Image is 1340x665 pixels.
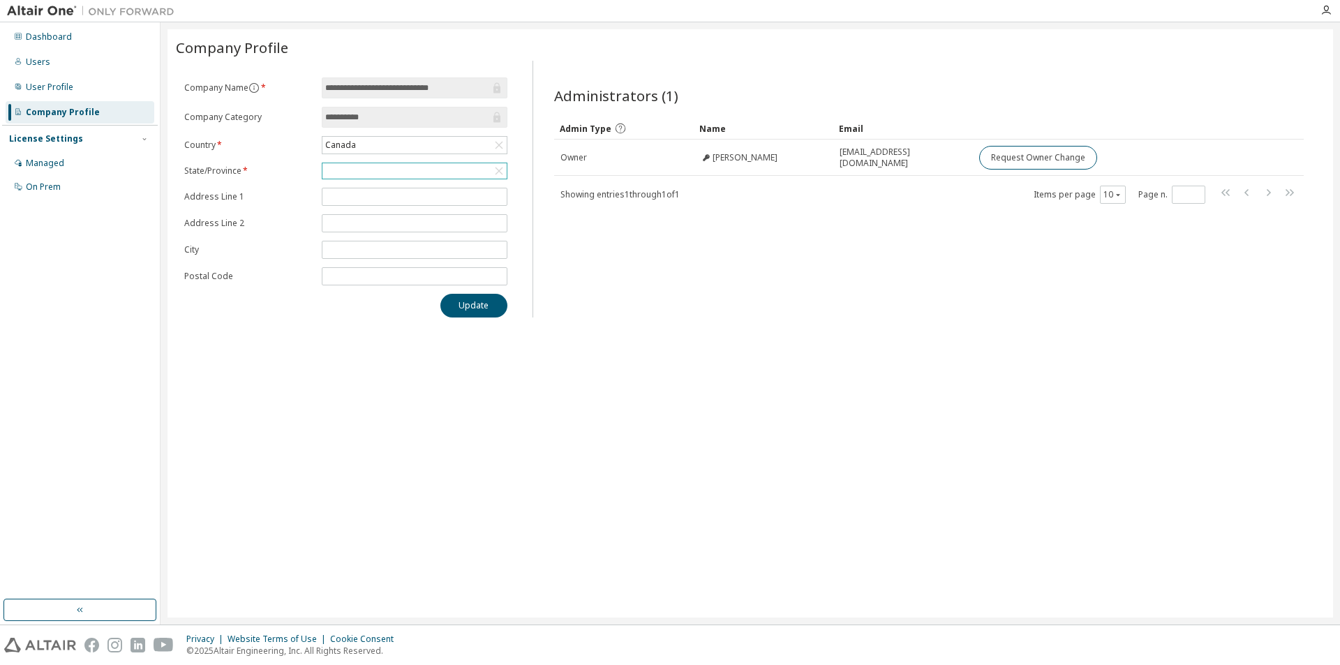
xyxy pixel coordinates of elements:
[560,188,680,200] span: Showing entries 1 through 1 of 1
[176,38,288,57] span: Company Profile
[840,147,967,169] span: [EMAIL_ADDRESS][DOMAIN_NAME]
[1103,189,1122,200] button: 10
[26,158,64,169] div: Managed
[186,645,402,657] p: © 2025 Altair Engineering, Inc. All Rights Reserved.
[184,165,313,177] label: State/Province
[713,152,777,163] span: [PERSON_NAME]
[26,82,73,93] div: User Profile
[184,271,313,282] label: Postal Code
[228,634,330,645] div: Website Terms of Use
[186,634,228,645] div: Privacy
[184,112,313,123] label: Company Category
[107,638,122,652] img: instagram.svg
[26,31,72,43] div: Dashboard
[26,57,50,68] div: Users
[184,244,313,255] label: City
[184,140,313,151] label: Country
[248,82,260,94] button: information
[323,137,358,153] div: Canada
[84,638,99,652] img: facebook.svg
[184,218,313,229] label: Address Line 2
[699,117,828,140] div: Name
[184,191,313,202] label: Address Line 1
[560,123,611,135] span: Admin Type
[26,181,61,193] div: On Prem
[131,638,145,652] img: linkedin.svg
[440,294,507,317] button: Update
[839,117,967,140] div: Email
[4,638,76,652] img: altair_logo.svg
[9,133,83,144] div: License Settings
[330,634,402,645] div: Cookie Consent
[1034,186,1126,204] span: Items per page
[1138,186,1205,204] span: Page n.
[322,137,507,154] div: Canada
[560,152,587,163] span: Owner
[154,638,174,652] img: youtube.svg
[979,146,1097,170] button: Request Owner Change
[554,86,678,105] span: Administrators (1)
[26,107,100,118] div: Company Profile
[184,82,313,94] label: Company Name
[7,4,181,18] img: Altair One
